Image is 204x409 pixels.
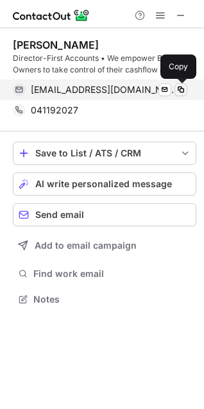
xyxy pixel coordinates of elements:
[13,172,196,196] button: AI write personalized message
[33,268,191,280] span: Find work email
[35,148,174,158] div: Save to List / ATS / CRM
[35,179,172,189] span: AI write personalized message
[31,104,78,116] span: 041192027
[13,203,196,226] button: Send email
[31,84,178,96] span: [EMAIL_ADDRESS][DOMAIN_NAME]
[13,234,196,257] button: Add to email campaign
[33,294,191,305] span: Notes
[35,240,137,251] span: Add to email campaign
[13,53,196,76] div: Director-First Accounts • We empower Business Owners to take control of their cashflow and grow t...
[35,210,84,220] span: Send email
[13,290,196,308] button: Notes
[13,265,196,283] button: Find work email
[13,142,196,165] button: save-profile-one-click
[13,38,99,51] div: [PERSON_NAME]
[13,8,90,23] img: ContactOut v5.3.10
